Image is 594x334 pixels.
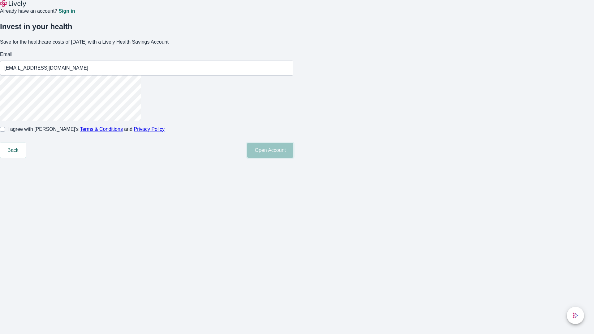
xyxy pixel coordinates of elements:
[7,126,165,133] span: I agree with [PERSON_NAME]’s and
[134,126,165,132] a: Privacy Policy
[567,307,584,324] button: chat
[572,312,579,319] svg: Lively AI Assistant
[80,126,123,132] a: Terms & Conditions
[58,9,75,14] a: Sign in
